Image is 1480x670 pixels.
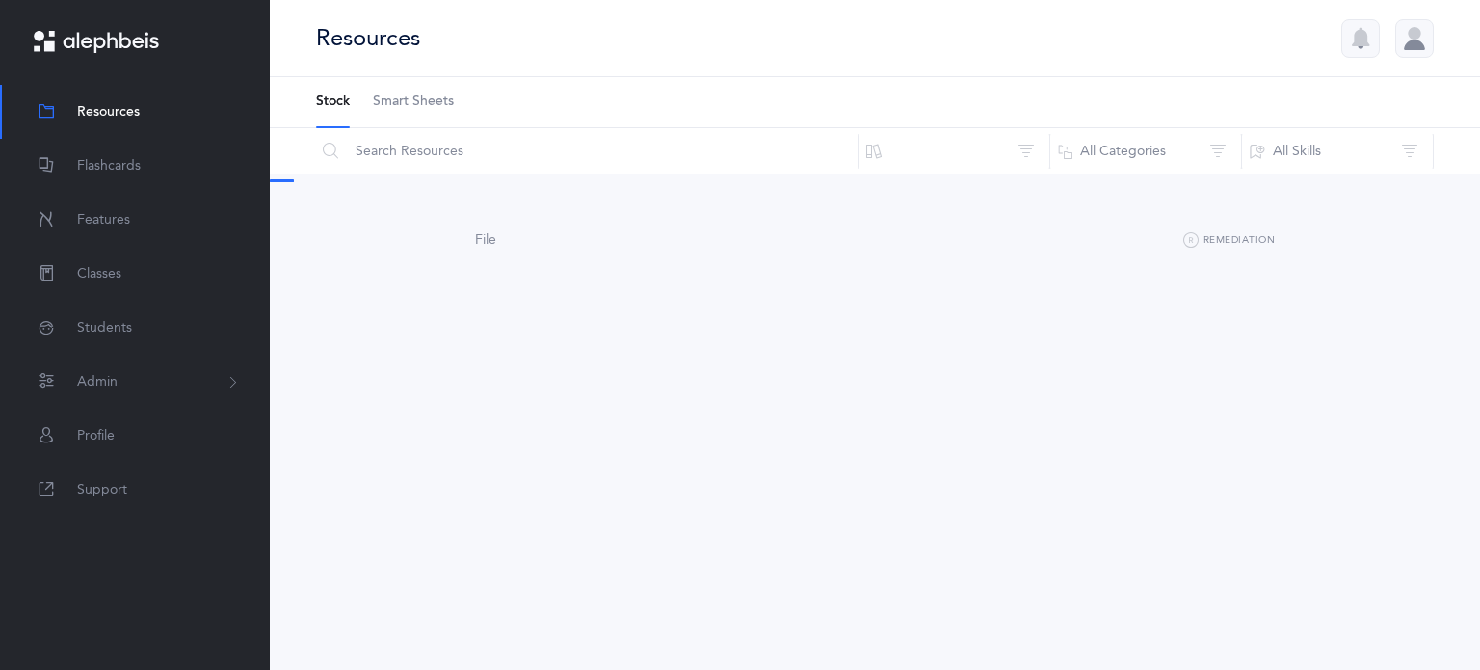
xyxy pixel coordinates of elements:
span: Classes [77,264,121,284]
button: All Categories [1049,128,1242,174]
span: Admin [77,372,118,392]
button: Remediation [1183,229,1275,253]
div: Resources [316,22,420,54]
span: File [475,232,496,248]
span: Resources [77,102,140,122]
button: All Skills [1241,128,1434,174]
input: Search Resources [315,128,859,174]
span: Flashcards [77,156,141,176]
span: Support [77,480,127,500]
span: Profile [77,426,115,446]
span: Features [77,210,130,230]
span: Smart Sheets [373,93,454,112]
span: Students [77,318,132,338]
